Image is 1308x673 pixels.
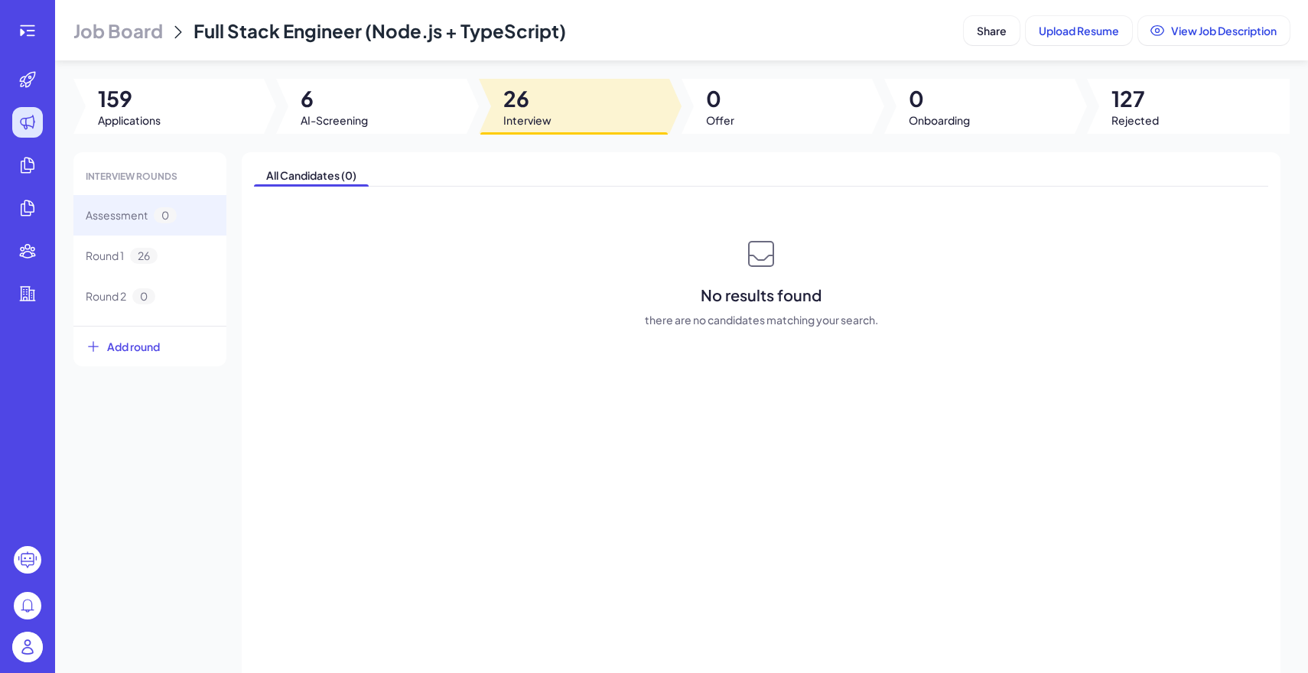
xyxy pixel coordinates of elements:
[503,85,552,112] span: 26
[154,207,177,223] span: 0
[12,632,43,662] img: user_logo.png
[706,85,734,112] span: 0
[86,288,126,304] span: Round 2
[977,24,1007,37] span: Share
[130,248,158,264] span: 26
[1026,16,1132,45] button: Upload Resume
[98,112,161,128] span: Applications
[301,85,368,112] span: 6
[301,112,368,128] span: AI-Screening
[1111,112,1159,128] span: Rejected
[86,248,124,264] span: Round 1
[909,85,970,112] span: 0
[1138,16,1290,45] button: View Job Description
[706,112,734,128] span: Offer
[107,339,160,354] span: Add round
[1039,24,1119,37] span: Upload Resume
[86,207,148,223] span: Assessment
[73,326,226,366] button: Add round
[73,18,163,43] span: Job Board
[98,85,161,112] span: 159
[73,158,226,195] div: INTERVIEW ROUNDS
[503,112,552,128] span: Interview
[1111,85,1159,112] span: 127
[254,164,369,186] span: All Candidates (0)
[132,288,155,304] span: 0
[701,284,822,306] span: No results found
[964,16,1020,45] button: Share
[645,312,878,327] span: there are no candidates matching your search.
[909,112,970,128] span: Onboarding
[194,19,566,42] span: Full Stack Engineer (Node.js + TypeScript)
[1171,24,1277,37] span: View Job Description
